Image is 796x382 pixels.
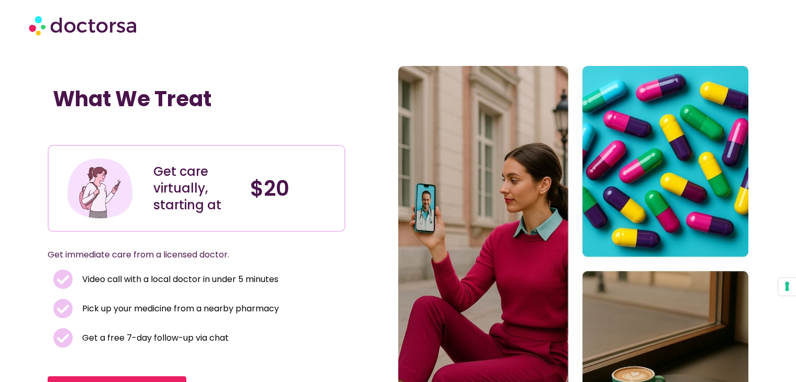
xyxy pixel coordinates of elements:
h1: What We Treat [53,86,340,111]
div: Get care virtually, starting at [153,163,240,214]
iframe: Customer reviews powered by Trustpilot [53,122,210,134]
span: Get a free 7-day follow-up via chat [80,331,229,345]
p: Get immediate care from a licensed doctor. [48,248,320,262]
span: Video call with a local doctor in under 5 minutes [80,272,278,287]
img: Illustration depicting a young woman in a casual outfit, engaged with her smartphone. She has a p... [65,154,134,223]
span: Pick up your medicine from a nearby pharmacy [80,301,279,316]
h4: $20 [250,176,337,201]
button: Your consent preferences for tracking technologies [778,278,796,296]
